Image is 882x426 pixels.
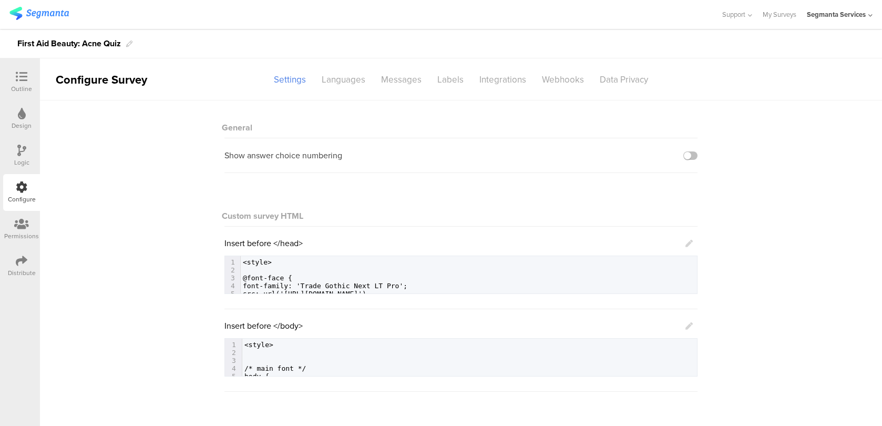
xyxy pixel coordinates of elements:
div: Configure [8,195,36,204]
div: Segmanta Services [807,9,866,19]
img: segmanta logo [9,7,69,20]
span: Insert before </body> [224,320,303,332]
div: Labels [429,70,471,89]
div: Messages [373,70,429,89]
div: Distribute [8,268,36,278]
span: body { [244,372,269,380]
span: Insert before </head> [224,237,303,249]
div: First Aid Beauty: Acne Quiz [17,35,121,52]
div: Logic [14,158,29,167]
div: 3 [225,357,242,364]
div: Configure Survey [40,71,161,88]
div: Webhooks [534,70,592,89]
div: 1 [225,258,240,266]
span: <style> [244,341,273,349]
div: General [224,111,698,138]
div: 3 [225,274,240,282]
div: 1 [225,341,242,349]
div: Design [12,121,32,130]
div: Outline [11,84,32,94]
div: 2 [225,266,240,274]
div: Permissions [4,231,39,241]
span: @font-face { [243,274,292,282]
span: Support [722,9,745,19]
div: Languages [314,70,373,89]
div: 5 [225,372,242,380]
span: <style> [243,258,272,266]
div: Settings [266,70,314,89]
div: 5 [225,290,240,298]
div: Show answer choice numbering [224,150,342,161]
div: Data Privacy [592,70,656,89]
div: 4 [225,282,240,290]
span: /* main font */ [244,364,306,372]
span: font-family: 'Trade Gothic Next LT Pro'; [243,282,407,290]
div: 2 [225,349,242,357]
span: src: url('[URL][DOMAIN_NAME]') [243,290,366,298]
div: Custom survey HTML [224,210,698,222]
div: 4 [225,364,242,372]
div: Integrations [471,70,534,89]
